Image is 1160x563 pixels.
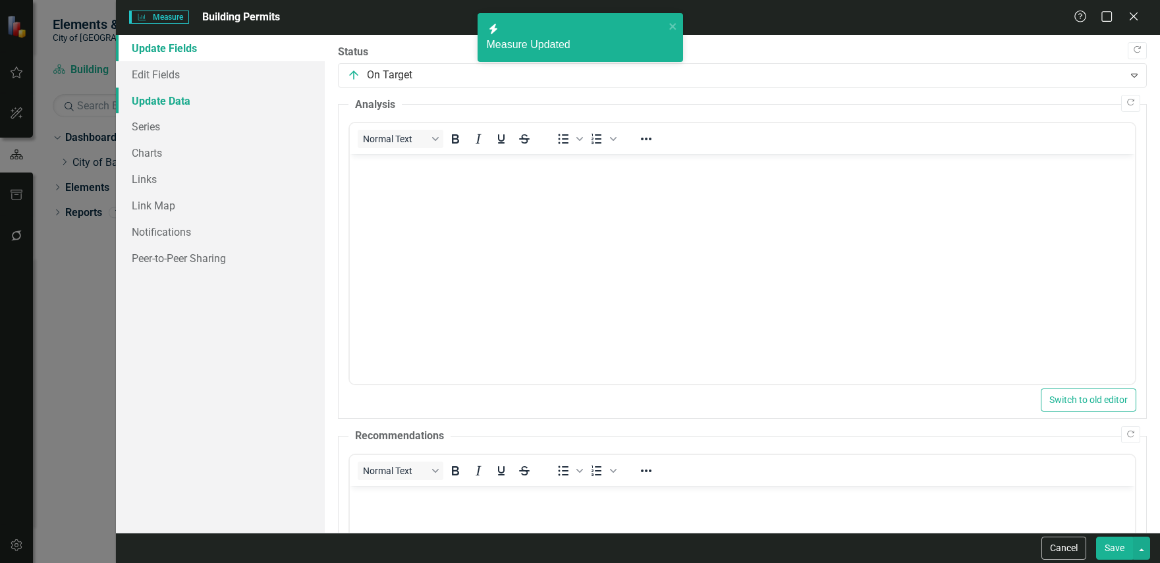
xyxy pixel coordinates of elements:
[490,130,512,148] button: Underline
[487,38,665,53] div: Measure Updated
[552,462,585,480] div: Bullet list
[358,130,443,148] button: Block Normal Text
[586,462,619,480] div: Numbered list
[467,130,489,148] button: Italic
[116,88,325,114] a: Update Data
[348,429,451,444] legend: Recommendations
[513,462,536,480] button: Strikethrough
[116,113,325,140] a: Series
[1041,537,1086,560] button: Cancel
[363,466,428,476] span: Normal Text
[116,192,325,219] a: Link Map
[444,130,466,148] button: Bold
[116,35,325,61] a: Update Fields
[1096,537,1133,560] button: Save
[129,11,189,24] span: Measure
[467,462,489,480] button: Italic
[348,97,402,113] legend: Analysis
[444,462,466,480] button: Bold
[490,462,512,480] button: Underline
[363,134,428,144] span: Normal Text
[669,18,678,34] button: close
[513,130,536,148] button: Strikethrough
[350,154,1135,384] iframe: Rich Text Area
[358,462,443,480] button: Block Normal Text
[586,130,619,148] div: Numbered list
[116,166,325,192] a: Links
[116,245,325,271] a: Peer-to-Peer Sharing
[116,219,325,245] a: Notifications
[202,11,280,23] span: Building Permits
[1041,389,1136,412] button: Switch to old editor
[116,140,325,166] a: Charts
[116,61,325,88] a: Edit Fields
[338,45,1147,60] label: Status
[635,462,657,480] button: Reveal or hide additional toolbar items
[552,130,585,148] div: Bullet list
[635,130,657,148] button: Reveal or hide additional toolbar items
